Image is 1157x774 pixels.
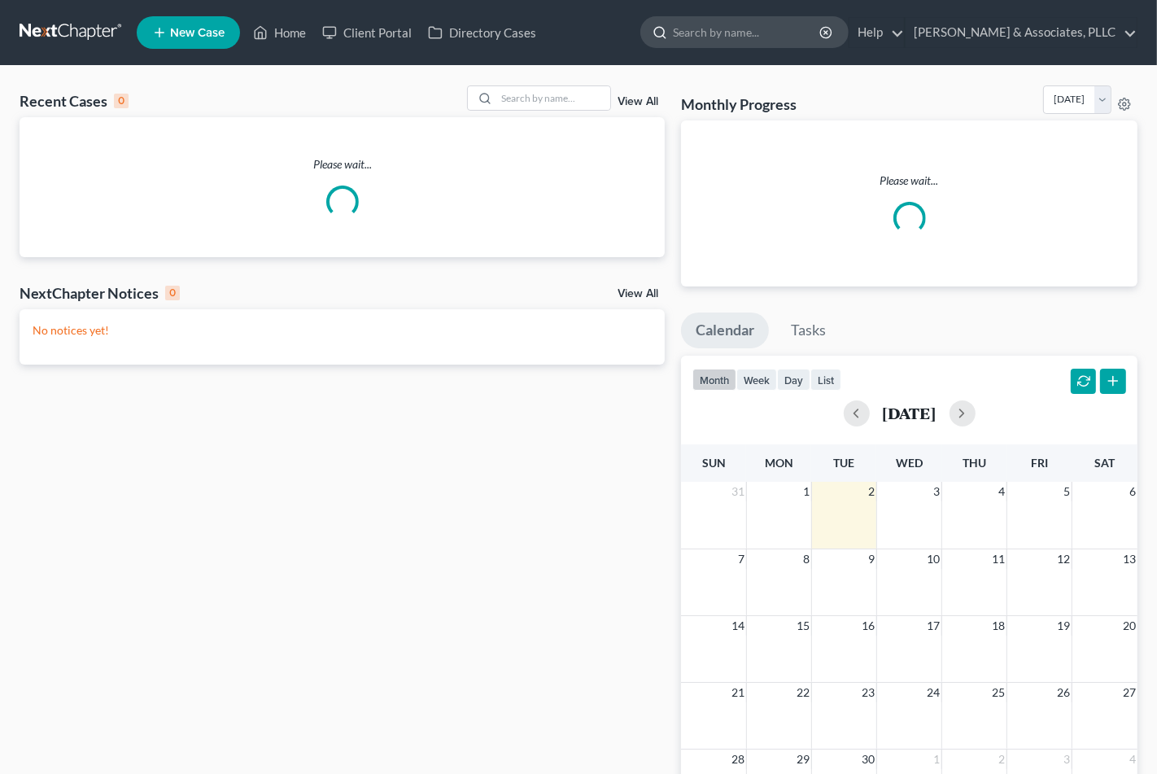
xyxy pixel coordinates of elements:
[1062,482,1072,501] span: 5
[833,456,854,470] span: Tue
[795,750,811,769] span: 29
[860,683,876,702] span: 23
[1055,683,1072,702] span: 26
[849,18,904,47] a: Help
[245,18,314,47] a: Home
[1062,750,1072,769] span: 3
[925,616,941,636] span: 17
[867,549,876,569] span: 9
[33,322,652,339] p: No notices yet!
[1121,616,1137,636] span: 20
[736,549,746,569] span: 7
[618,96,658,107] a: View All
[1031,456,1048,470] span: Fri
[906,18,1137,47] a: [PERSON_NAME] & Associates, PLLC
[1128,482,1137,501] span: 6
[681,313,769,348] a: Calendar
[777,369,810,391] button: day
[114,94,129,108] div: 0
[925,683,941,702] span: 24
[673,17,822,47] input: Search by name...
[1128,750,1137,769] span: 4
[730,482,746,501] span: 31
[730,616,746,636] span: 14
[860,750,876,769] span: 30
[736,369,777,391] button: week
[20,283,180,303] div: NextChapter Notices
[765,456,793,470] span: Mon
[314,18,420,47] a: Client Portal
[681,94,797,114] h3: Monthly Progress
[867,482,876,501] span: 2
[801,482,811,501] span: 1
[1121,683,1137,702] span: 27
[963,456,986,470] span: Thu
[730,683,746,702] span: 21
[795,616,811,636] span: 15
[1121,549,1137,569] span: 13
[1094,456,1115,470] span: Sat
[997,482,1006,501] span: 4
[860,616,876,636] span: 16
[170,27,225,39] span: New Case
[1055,616,1072,636] span: 19
[694,173,1124,189] p: Please wait...
[618,288,658,300] a: View All
[932,482,941,501] span: 3
[165,286,180,300] div: 0
[997,750,1006,769] span: 2
[896,456,923,470] span: Wed
[990,549,1006,569] span: 11
[496,86,610,110] input: Search by name...
[990,616,1006,636] span: 18
[702,456,726,470] span: Sun
[795,683,811,702] span: 22
[801,549,811,569] span: 8
[1055,549,1072,569] span: 12
[20,91,129,111] div: Recent Cases
[990,683,1006,702] span: 25
[932,750,941,769] span: 1
[810,369,841,391] button: list
[20,156,665,173] p: Please wait...
[925,549,941,569] span: 10
[883,404,937,422] h2: [DATE]
[420,18,544,47] a: Directory Cases
[730,750,746,769] span: 28
[692,369,736,391] button: month
[776,313,840,348] a: Tasks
